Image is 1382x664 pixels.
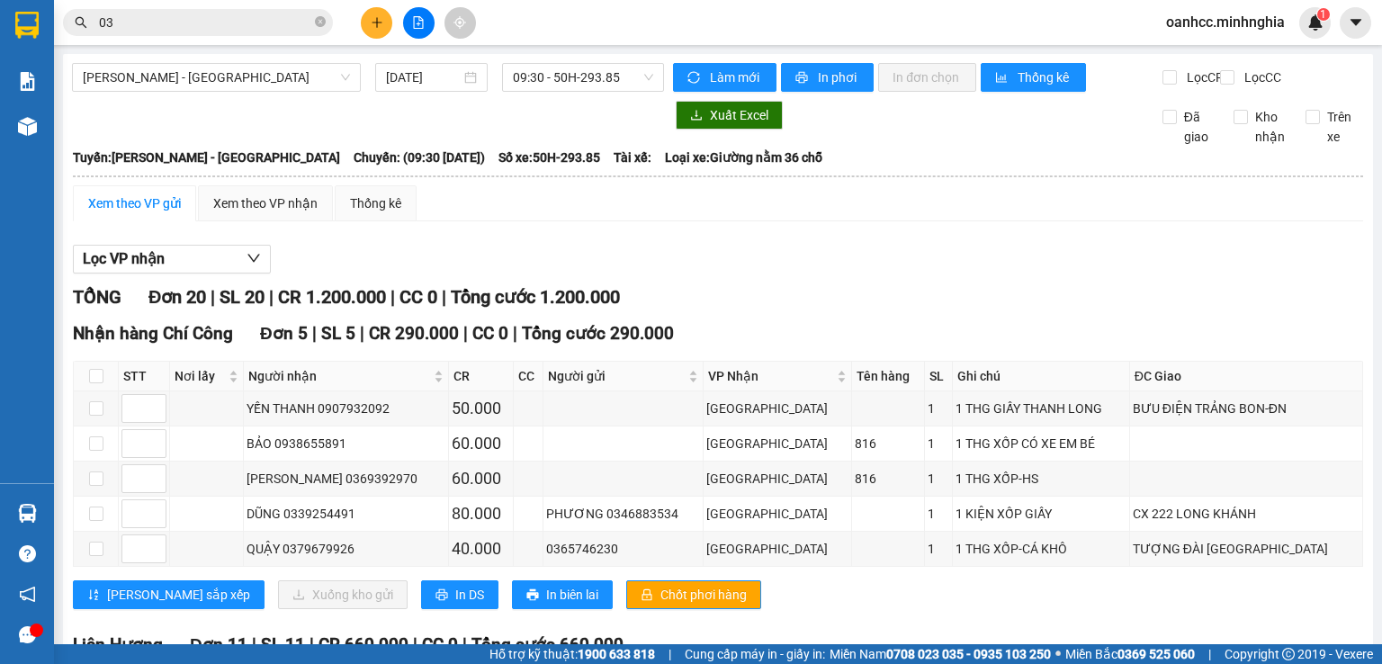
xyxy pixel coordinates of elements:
[886,647,1051,661] strong: 0708 023 035 - 0935 103 250
[1320,107,1364,147] span: Trên xe
[928,504,949,524] div: 1
[526,588,539,603] span: printer
[371,16,383,29] span: plus
[18,117,37,136] img: warehouse-icon
[278,286,386,308] span: CR 1.200.000
[626,580,761,609] button: lockChốt phơi hàng
[1317,8,1330,21] sup: 1
[107,585,250,605] span: [PERSON_NAME] sắp xếp
[260,323,308,344] span: Đơn 5
[19,545,36,562] span: question-circle
[88,193,181,213] div: Xem theo VP gửi
[83,64,350,91] span: Phan Rí - Sài Gòn
[855,434,921,453] div: 816
[673,63,776,92] button: syncLàm mới
[710,67,762,87] span: Làm mới
[706,469,848,489] div: [GEOGRAPHIC_DATA]
[1130,532,1363,567] td: TƯỢNG ĐÀI [GEOGRAPHIC_DATA]
[435,588,448,603] span: printer
[386,67,460,87] input: 15/09/2025
[462,634,467,655] span: |
[708,366,832,386] span: VP Nhận
[1130,391,1363,426] td: BƯU ĐIỆN TRẢNG BON-ĐN
[928,469,949,489] div: 1
[706,434,848,453] div: [GEOGRAPHIC_DATA]
[315,14,326,31] span: close-circle
[710,105,768,125] span: Xuất Excel
[669,644,671,664] span: |
[795,71,811,85] span: printer
[953,362,1130,391] th: Ghi chú
[471,634,624,655] span: Tổng cước 660.000
[660,585,747,605] span: Chốt phơi hàng
[73,323,233,344] span: Nhận hàng Chí Công
[449,362,514,391] th: CR
[455,585,484,605] span: In DS
[99,13,311,32] input: Tìm tên, số ĐT hoặc mã đơn
[421,580,498,609] button: printerIn DS
[442,286,446,308] span: |
[321,323,355,344] span: SL 5
[350,193,401,213] div: Thống kê
[704,462,851,497] td: Sài Gòn
[1237,67,1284,87] span: Lọc CC
[220,286,265,308] span: SL 20
[956,434,1126,453] div: 1 THG XỐP CÓ XE EM BÉ
[1282,648,1295,660] span: copyright
[73,580,265,609] button: sort-ascending[PERSON_NAME] sắp xếp
[452,466,510,491] div: 60.000
[665,148,822,167] span: Loại xe: Giường nằm 36 chỗ
[1208,644,1211,664] span: |
[278,580,408,609] button: downloadXuống kho gửi
[706,539,848,559] div: [GEOGRAPHIC_DATA]
[248,366,430,386] span: Người nhận
[781,63,874,92] button: printerIn phơi
[855,469,921,489] div: 816
[19,586,36,603] span: notification
[269,286,274,308] span: |
[312,323,317,344] span: |
[252,634,256,655] span: |
[213,193,318,213] div: Xem theo VP nhận
[522,323,674,344] span: Tổng cước 290.000
[928,539,949,559] div: 1
[1177,107,1221,147] span: Đã giao
[928,399,949,418] div: 1
[546,504,700,524] div: PHƯƠNG 0346883534
[19,626,36,643] span: message
[354,148,485,167] span: Chuyến: (09:30 [DATE])
[676,101,783,130] button: downloadXuất Excel
[75,16,87,29] span: search
[513,323,517,344] span: |
[690,109,703,123] span: download
[412,16,425,29] span: file-add
[1130,497,1363,532] td: CX 222 LONG KHÁNH
[73,150,340,165] b: Tuyến: [PERSON_NAME] - [GEOGRAPHIC_DATA]
[546,585,598,605] span: In biên lai
[685,644,825,664] span: Cung cấp máy in - giấy in:
[463,323,468,344] span: |
[1320,8,1326,21] span: 1
[928,434,949,453] div: 1
[73,245,271,274] button: Lọc VP nhận
[452,501,510,526] div: 80.000
[489,644,655,664] span: Hỗ trợ kỹ thuật:
[413,634,417,655] span: |
[995,71,1010,85] span: bar-chart
[247,434,445,453] div: BẢO 0938655891
[247,504,445,524] div: DŨNG 0339254491
[315,16,326,27] span: close-circle
[1307,14,1324,31] img: icon-new-feature
[399,286,437,308] span: CC 0
[1130,362,1363,391] th: ĐC Giao
[830,644,1051,664] span: Miền Nam
[956,539,1126,559] div: 1 THG XỐP-CÁ KHÔ
[390,286,395,308] span: |
[1065,644,1195,664] span: Miền Bắc
[472,323,508,344] span: CC 0
[614,148,651,167] span: Tài xế:
[247,539,445,559] div: QUẬY 0379679926
[261,634,305,655] span: SL 11
[369,323,459,344] span: CR 290.000
[211,286,215,308] span: |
